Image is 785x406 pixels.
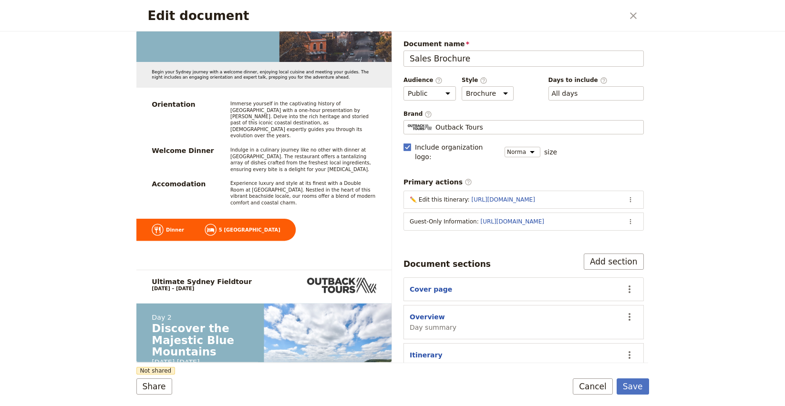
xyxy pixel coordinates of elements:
[136,62,392,88] div: Begin your Sydney journey with a welcome dinner, enjoying local cuisine and meeting your guides. ...
[410,350,443,360] button: Itinerary
[625,8,641,24] button: Close dialog
[307,278,376,293] img: Outback Tours logo
[408,124,432,130] img: Profile
[136,367,176,375] span: Not shared
[505,147,540,157] select: size
[218,227,280,233] span: 5 [GEOGRAPHIC_DATA]
[465,178,472,186] span: ​
[621,281,638,297] button: Actions
[573,378,613,395] button: Cancel
[152,101,220,108] h3: Orientation
[230,180,376,206] p: Experience luxury and style at its finest with a Double Room at [GEOGRAPHIC_DATA]. Nestled in the...
[403,110,644,118] span: Brand
[152,278,252,285] h1: Ultimate Sydney Fieldtour
[424,111,432,117] span: ​
[415,142,499,162] span: Include organization logo :
[148,9,623,23] h2: Edit document
[176,359,199,366] span: [DATE]
[403,39,644,49] span: Document name
[481,218,544,225] a: [URL][DOMAIN_NAME]
[152,314,248,322] span: Day 2
[136,378,172,395] button: Share
[548,76,644,84] span: Days to include
[462,86,514,101] select: Style​
[152,180,220,188] h3: Accomodation
[410,218,620,225] div: Guest-Only Information :
[480,77,487,83] span: ​
[403,258,491,270] div: Document sections
[435,122,483,132] span: Outback Tours
[435,77,443,83] span: ​
[410,284,452,294] button: Cover page
[552,89,578,98] button: Days to include​Clear input
[623,193,638,207] button: Actions
[403,76,456,84] span: Audience
[617,378,649,395] button: Save
[403,86,456,101] select: Audience​
[410,196,620,203] div: ✏️ Edit this Itinerary :
[230,147,376,173] p: Indulge in a culinary journey like no other with dinner at [GEOGRAPHIC_DATA]. The restaurant offe...
[403,177,472,187] span: Primary actions
[600,77,608,83] span: ​
[152,147,220,154] h3: Welcome Dinner
[152,323,248,357] span: Discover the Majestic Blue Mountains
[584,254,644,270] button: Add section
[621,309,638,325] button: Actions
[544,147,557,157] span: size
[410,312,445,322] button: Overview
[403,51,644,67] input: Document name
[471,196,535,203] a: [URL][DOMAIN_NAME]
[623,214,638,229] button: Actions
[621,347,638,363] button: Actions
[152,286,194,292] span: [DATE] – [DATE]
[165,227,184,233] span: Dinner
[152,359,176,366] span: [DATE]
[462,76,514,84] span: Style
[410,323,456,332] span: Day summary
[230,101,376,139] p: Immerse yourself in the captivating history of [GEOGRAPHIC_DATA] with a one-hour presentation by ...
